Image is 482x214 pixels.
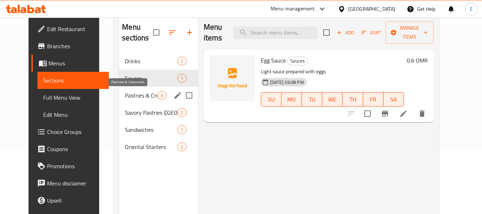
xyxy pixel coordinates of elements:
span: 3 [158,92,166,99]
div: items [177,108,186,117]
div: Sandwiches1 [119,121,198,138]
a: Upsell [31,192,109,209]
span: 2 [178,58,186,65]
button: SA [384,92,404,106]
a: Promotions [31,158,109,175]
input: search [233,26,318,39]
div: Pastries & Croissants3edit [119,87,198,104]
button: FR [363,92,384,106]
span: Sort [361,29,381,37]
span: Branches [47,42,103,50]
button: WE [322,92,343,106]
span: Savory Pastries ([GEOGRAPHIC_DATA]) [125,108,177,117]
span: Coupons [47,145,103,153]
span: Drinks [125,57,177,65]
span: Upsell [47,196,103,205]
div: [GEOGRAPHIC_DATA] [348,5,395,13]
a: Edit Menu [37,106,109,123]
span: Sauces [288,57,308,65]
span: 2 [178,109,186,116]
span: Pastries & Croissants [125,91,157,100]
button: delete [413,105,431,122]
h2: Menu items [204,22,225,43]
span: Manage items [391,24,428,41]
span: 1 [178,126,186,133]
img: Egg Sauce [209,55,255,101]
div: Menu-management [271,5,315,13]
p: Light sauce prepared with eggs [261,67,404,76]
div: items [177,125,186,134]
button: edit [172,90,183,101]
span: Sauces [125,74,177,83]
span: TH [345,94,360,105]
a: Menus [31,55,109,72]
span: Sandwiches [125,125,177,134]
span: [DATE] 03:08 PM [267,79,307,86]
div: Drinks2 [119,53,198,70]
span: MO [284,94,299,105]
span: Menu disclaimer [47,179,103,188]
a: Branches [31,38,109,55]
a: Edit menu item [399,109,408,118]
div: Sauces1 [119,70,198,87]
span: Full Menu View [43,93,103,102]
a: Menu disclaimer [31,175,109,192]
span: Select to update [360,106,375,121]
span: Edit Menu [43,110,103,119]
button: Branch-specific-item [376,105,394,122]
span: Promotions [47,162,103,170]
div: items [177,143,186,151]
a: Choice Groups [31,123,109,140]
button: TH [343,92,363,106]
span: Oriental Starters [125,143,177,151]
button: Add [334,27,357,38]
button: Manage items [386,21,433,44]
span: Egg Sauce [261,55,286,66]
div: Savory Pastries (Samosa) [125,108,177,117]
span: Sections [43,76,103,85]
span: Add item [334,27,357,38]
nav: Menu sections [119,50,198,158]
div: items [157,91,166,100]
span: SU [264,94,279,105]
span: TU [305,94,319,105]
span: Select section [319,25,334,40]
div: items [177,74,186,83]
span: FR [366,94,381,105]
div: Sauces [287,57,308,65]
a: Coupons [31,140,109,158]
span: SA [386,94,401,105]
a: Edit Restaurant [31,20,109,38]
h6: 0.6 OMR [407,55,428,65]
button: TU [302,92,322,106]
button: MO [281,92,302,106]
a: Sections [37,72,109,89]
span: Choice Groups [47,128,103,136]
span: 1 [178,75,186,82]
div: Oriental Starters2 [119,138,198,155]
span: Sort items [357,27,386,38]
div: Savory Pastries ([GEOGRAPHIC_DATA])2 [119,104,198,121]
span: Menus [49,59,103,68]
span: 2 [178,144,186,150]
span: E [470,5,473,13]
button: Sort [360,27,383,38]
a: Full Menu View [37,89,109,106]
span: WE [325,94,340,105]
h2: Menu sections [122,22,153,43]
span: Add [336,29,355,37]
button: SU [261,92,281,106]
span: Edit Restaurant [47,25,103,33]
